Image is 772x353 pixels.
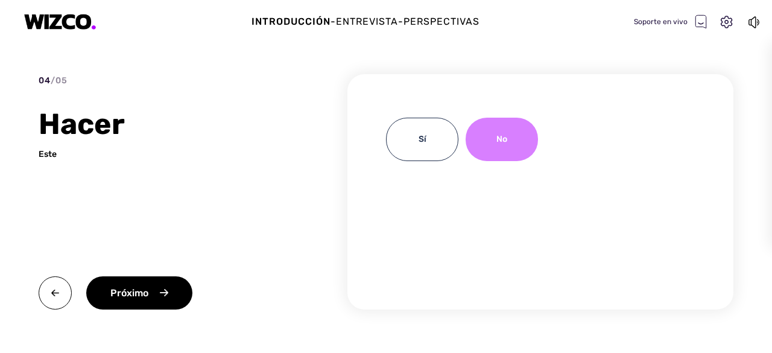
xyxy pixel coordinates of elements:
[39,107,125,141] font: Hacer
[24,14,96,30] img: logo
[634,17,688,26] font: Soporte en vivo
[55,75,68,86] font: 05
[336,16,398,27] font: Entrevista
[331,16,336,27] font: -
[252,16,331,27] font: Introducción
[110,287,148,299] font: Próximo
[496,134,507,144] font: No
[403,16,479,27] font: Perspectivas
[419,134,426,144] font: Sí
[398,16,403,27] font: -
[51,75,55,86] font: /
[39,276,72,310] img: atrás
[39,75,51,86] font: 04
[39,149,57,159] font: Este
